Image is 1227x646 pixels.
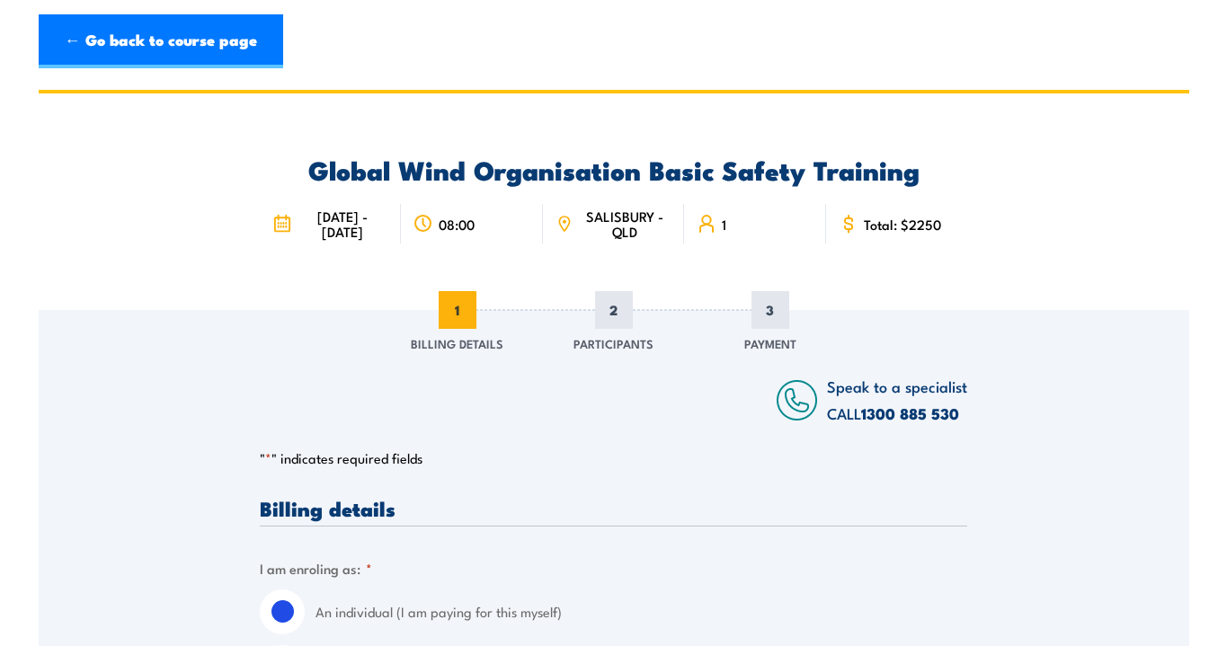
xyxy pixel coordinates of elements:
p: " " indicates required fields [260,449,967,467]
span: Speak to a specialist CALL [827,375,967,424]
span: [DATE] - [DATE] [297,208,388,239]
a: ← Go back to course page [39,14,283,68]
span: 08:00 [439,217,475,232]
h2: Global Wind Organisation Basic Safety Training [260,157,967,181]
span: 1 [439,291,476,329]
h3: Billing details [260,498,967,518]
span: 3 [751,291,789,329]
span: 2 [595,291,633,329]
label: An individual (I am paying for this myself) [316,589,967,634]
span: 1 [722,217,726,232]
span: Payment [744,334,796,352]
span: Total: $2250 [864,217,941,232]
legend: I am enroling as: [260,558,372,579]
span: Billing Details [411,334,503,352]
span: SALISBURY - QLD [578,208,671,239]
span: Participants [573,334,654,352]
a: 1300 885 530 [861,402,959,425]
